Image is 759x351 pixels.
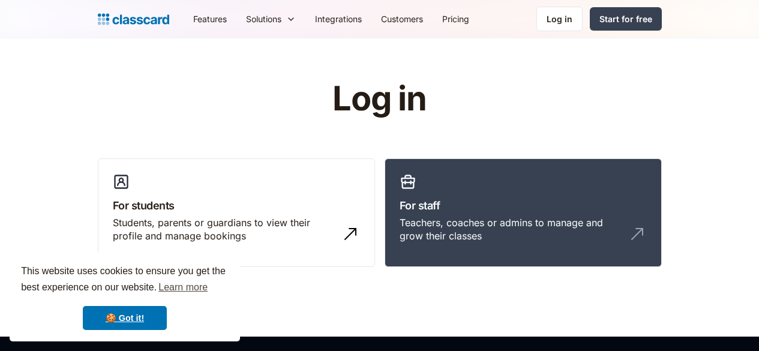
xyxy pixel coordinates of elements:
[385,158,662,268] a: For staffTeachers, coaches or admins to manage and grow their classes
[236,5,305,32] div: Solutions
[21,264,229,296] span: This website uses cookies to ensure you get the best experience on our website.
[305,5,371,32] a: Integrations
[98,11,169,28] a: home
[536,7,583,31] a: Log in
[98,158,375,268] a: For studentsStudents, parents or guardians to view their profile and manage bookings
[189,80,570,118] h1: Log in
[400,197,647,214] h3: For staff
[246,13,281,25] div: Solutions
[433,5,479,32] a: Pricing
[547,13,572,25] div: Log in
[400,216,623,243] div: Teachers, coaches or admins to manage and grow their classes
[157,278,209,296] a: learn more about cookies
[590,7,662,31] a: Start for free
[184,5,236,32] a: Features
[10,253,240,341] div: cookieconsent
[599,13,652,25] div: Start for free
[113,216,336,243] div: Students, parents or guardians to view their profile and manage bookings
[113,197,360,214] h3: For students
[83,306,167,330] a: dismiss cookie message
[371,5,433,32] a: Customers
